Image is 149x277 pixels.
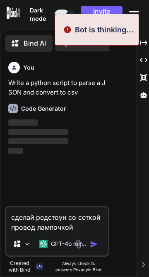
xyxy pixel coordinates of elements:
p: Write a python script to parse a JSON and convert to csv [8,78,107,97]
img: attachment [74,239,83,249]
img: GPT-4o mini [39,240,48,248]
p: Created with Bind [5,260,34,273]
h6: You [23,63,34,72]
p: Bot is thinking... [75,24,134,35]
img: Pick Models [24,241,31,248]
button: Invite Team [81,6,123,23]
p: Always check its answers. in Bind [48,260,109,273]
span: ‌ [8,119,38,126]
h6: Code Generator [21,104,66,113]
span: ‌ [8,148,23,154]
span: ‌ [8,129,68,135]
p: GPT-4o min.. [51,240,86,248]
img: Bind AI [7,7,20,19]
p: Bind AI [24,38,46,48]
img: bind-logo [36,263,43,270]
span: ‌ [8,138,68,144]
img: alert [63,24,72,35]
span: Dark mode [30,6,51,23]
img: icon [90,240,98,248]
textarea: сделай редстоун со сеткой провод лампочкой проводом and or nand xor и так далее для того чтобы мо... [6,207,108,232]
span: Privacy [73,267,88,272]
